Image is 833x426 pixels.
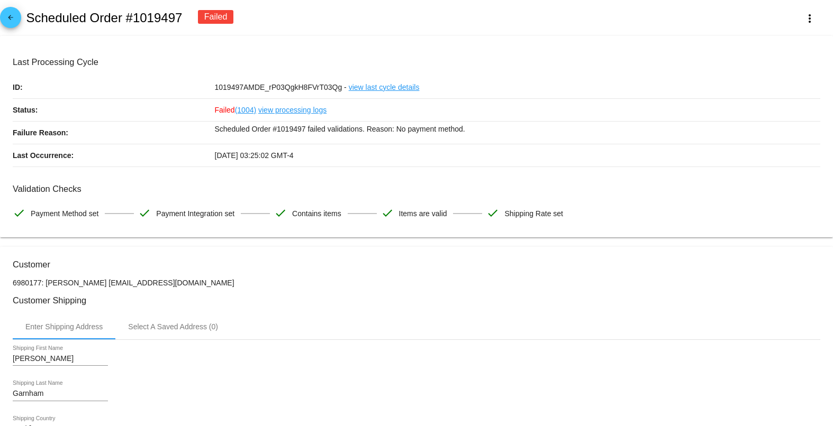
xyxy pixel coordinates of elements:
p: ID: [13,76,215,98]
input: Shipping Last Name [13,390,108,398]
mat-icon: arrow_back [4,14,17,26]
mat-icon: more_vert [803,12,816,25]
mat-icon: check [274,207,287,219]
span: Failed [215,106,257,114]
h3: Customer [13,260,820,270]
h3: Validation Checks [13,184,820,194]
span: 1019497AMDE_rP03QgkH8FVrT03Qg - [215,83,347,91]
span: [DATE] 03:25:02 GMT-4 [215,151,294,160]
mat-icon: check [138,207,151,219]
span: Payment Integration set [156,202,234,225]
p: Scheduled Order #1019497 failed validations. Reason: No payment method. [215,122,821,136]
span: Shipping Rate set [504,202,563,225]
span: Payment Method set [31,202,98,225]
a: (1004) [235,99,256,121]
mat-icon: check [486,207,499,219]
div: Select A Saved Address (0) [128,322,218,331]
h3: Customer Shipping [13,295,820,305]
span: Contains items [292,202,341,225]
span: Items are valid [399,202,447,225]
p: Failure Reason: [13,122,215,144]
mat-icon: check [381,207,394,219]
h2: Scheduled Order #1019497 [26,11,182,25]
div: Failed [198,10,234,24]
input: Shipping First Name [13,355,108,363]
a: view last cycle details [349,76,420,98]
mat-icon: check [13,207,25,219]
p: 6980177: [PERSON_NAME] [EMAIL_ADDRESS][DOMAIN_NAME] [13,279,820,287]
p: Last Occurrence: [13,144,215,166]
a: view processing logs [258,99,327,121]
p: Status: [13,99,215,121]
h3: Last Processing Cycle [13,57,820,67]
div: Enter Shipping Address [25,322,103,331]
